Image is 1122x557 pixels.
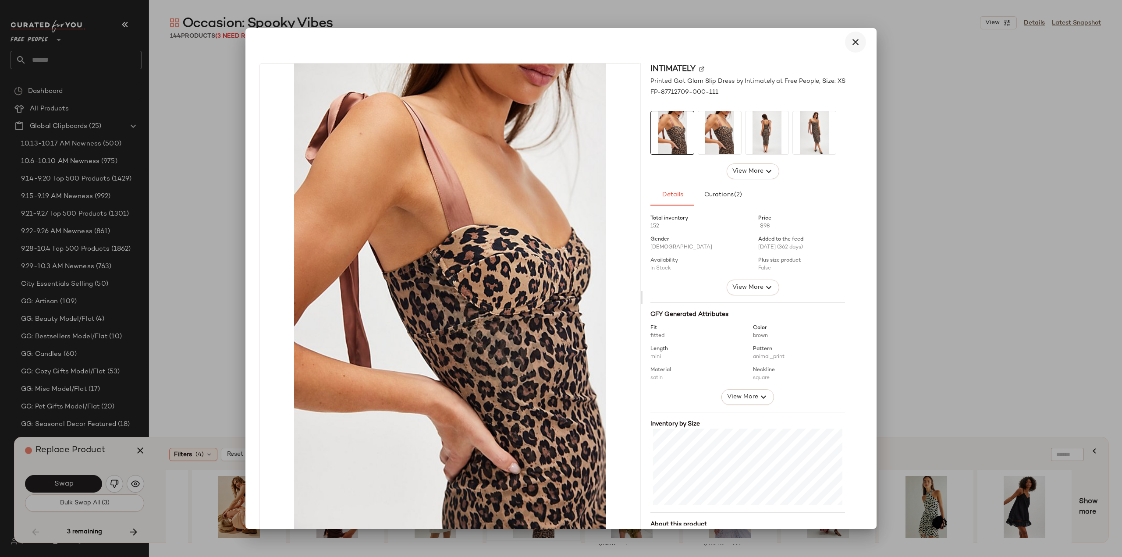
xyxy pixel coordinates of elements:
[734,192,742,199] span: (2)
[732,282,763,293] span: View More
[727,163,779,179] button: View More
[650,77,845,86] span: Printed Got Glam Slip Dress by Intimately at Free People, Size: XS
[698,111,741,154] img: 87712709_111_a
[650,63,696,75] span: Intimately
[651,111,694,154] img: 87712709_111_a
[260,64,640,532] img: 87712709_111_a
[699,66,704,71] img: svg%3e
[793,111,836,154] img: 87712709_111_c
[703,192,742,199] span: Curations
[732,166,763,177] span: View More
[721,389,774,405] button: View More
[727,280,779,295] button: View More
[650,520,845,529] div: About this product
[650,310,845,319] div: CFY Generated Attributes
[650,419,845,429] div: Inventory by Size
[661,192,683,199] span: Details
[727,392,758,402] span: View More
[746,111,788,154] img: 87712709_111_b
[650,88,718,97] span: FP-87712709-000-111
